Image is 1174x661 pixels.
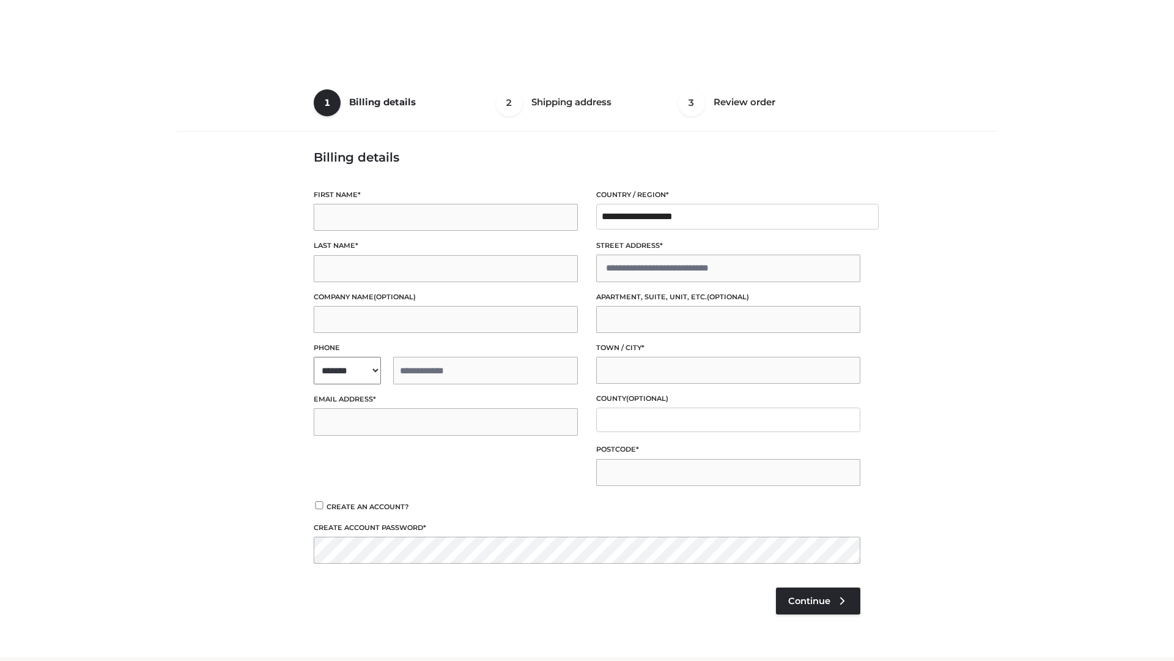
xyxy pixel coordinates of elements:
label: Postcode [596,444,860,455]
label: Last name [314,240,578,252]
label: Email address [314,394,578,405]
label: Country / Region [596,189,860,201]
span: Billing details [349,96,416,108]
h3: Billing details [314,150,860,165]
span: Create an account? [327,502,409,511]
span: 3 [678,89,705,116]
span: 1 [314,89,341,116]
input: Create an account? [314,501,325,509]
span: Review order [714,96,775,108]
label: County [596,393,860,405]
label: First name [314,189,578,201]
span: (optional) [626,394,668,403]
label: Phone [314,342,578,354]
span: Shipping address [531,96,611,108]
label: Create account password [314,522,860,534]
label: Town / City [596,342,860,354]
span: 2 [496,89,523,116]
label: Street address [596,240,860,252]
a: Continue [776,588,860,614]
span: (optional) [707,293,749,301]
span: Continue [788,596,830,607]
label: Apartment, suite, unit, etc. [596,291,860,303]
span: (optional) [374,293,416,301]
label: Company name [314,291,578,303]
